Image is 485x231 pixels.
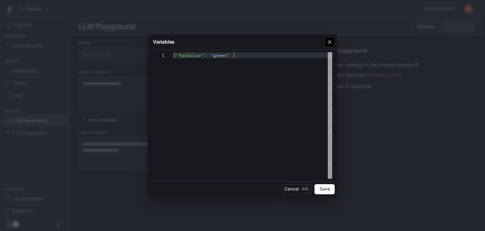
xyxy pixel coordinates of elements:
span: "green" [210,52,230,59]
span: } [233,52,236,59]
p: Variables [153,38,175,46]
span: "favColor" [176,52,204,59]
span: { [173,52,176,59]
p: Esc [301,185,309,192]
span: : [204,52,207,59]
button: Save [314,184,335,194]
button: CancelEsc [282,184,312,194]
div: 1 [153,52,165,58]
